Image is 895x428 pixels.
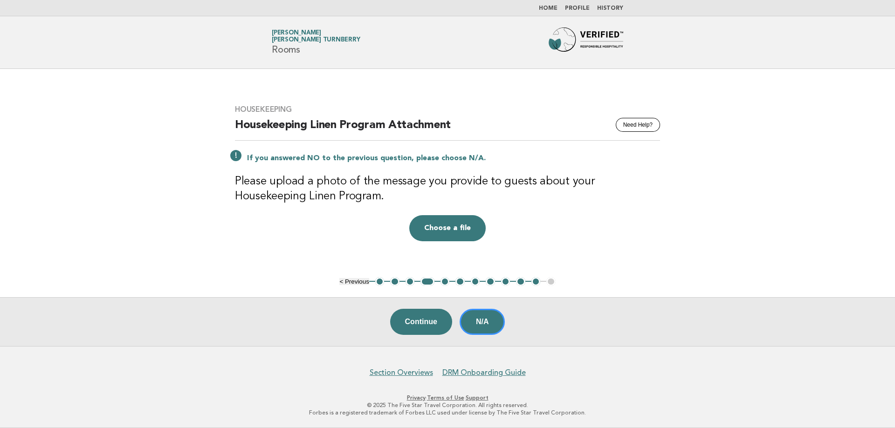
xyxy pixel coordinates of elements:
p: If you answered NO to the previous question, please choose N/A. [247,154,660,163]
a: Section Overviews [370,368,433,377]
button: 3 [406,277,415,286]
h1: Rooms [272,30,360,54]
a: Support [466,394,489,401]
button: 6 [455,277,465,286]
a: Privacy [407,394,426,401]
button: 9 [501,277,510,286]
a: Terms of Use [427,394,464,401]
button: 1 [375,277,385,286]
button: N/A [460,309,505,335]
button: 8 [486,277,495,286]
a: DRM Onboarding Guide [442,368,526,377]
button: 4 [420,277,434,286]
a: Profile [565,6,590,11]
button: Continue [390,309,452,335]
button: 7 [471,277,480,286]
p: © 2025 The Five Star Travel Corporation. All rights reserved. [162,401,733,409]
a: [PERSON_NAME][PERSON_NAME] Turnberry [272,30,360,43]
img: Forbes Travel Guide [549,27,623,57]
button: < Previous [339,278,369,285]
button: 5 [441,277,450,286]
a: Home [539,6,558,11]
button: Need Help? [616,118,660,132]
h2: Housekeeping Linen Program Attachment [235,118,660,141]
button: 11 [531,277,541,286]
button: Choose a file [409,215,486,241]
button: 2 [390,277,399,286]
h3: Please upload a photo of the message you provide to guests about your Housekeeping Linen Program. [235,174,660,204]
p: · · [162,394,733,401]
span: [PERSON_NAME] Turnberry [272,37,360,43]
button: 10 [516,277,525,286]
a: History [597,6,623,11]
h3: Housekeeping [235,105,660,114]
p: Forbes is a registered trademark of Forbes LLC used under license by The Five Star Travel Corpora... [162,409,733,416]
